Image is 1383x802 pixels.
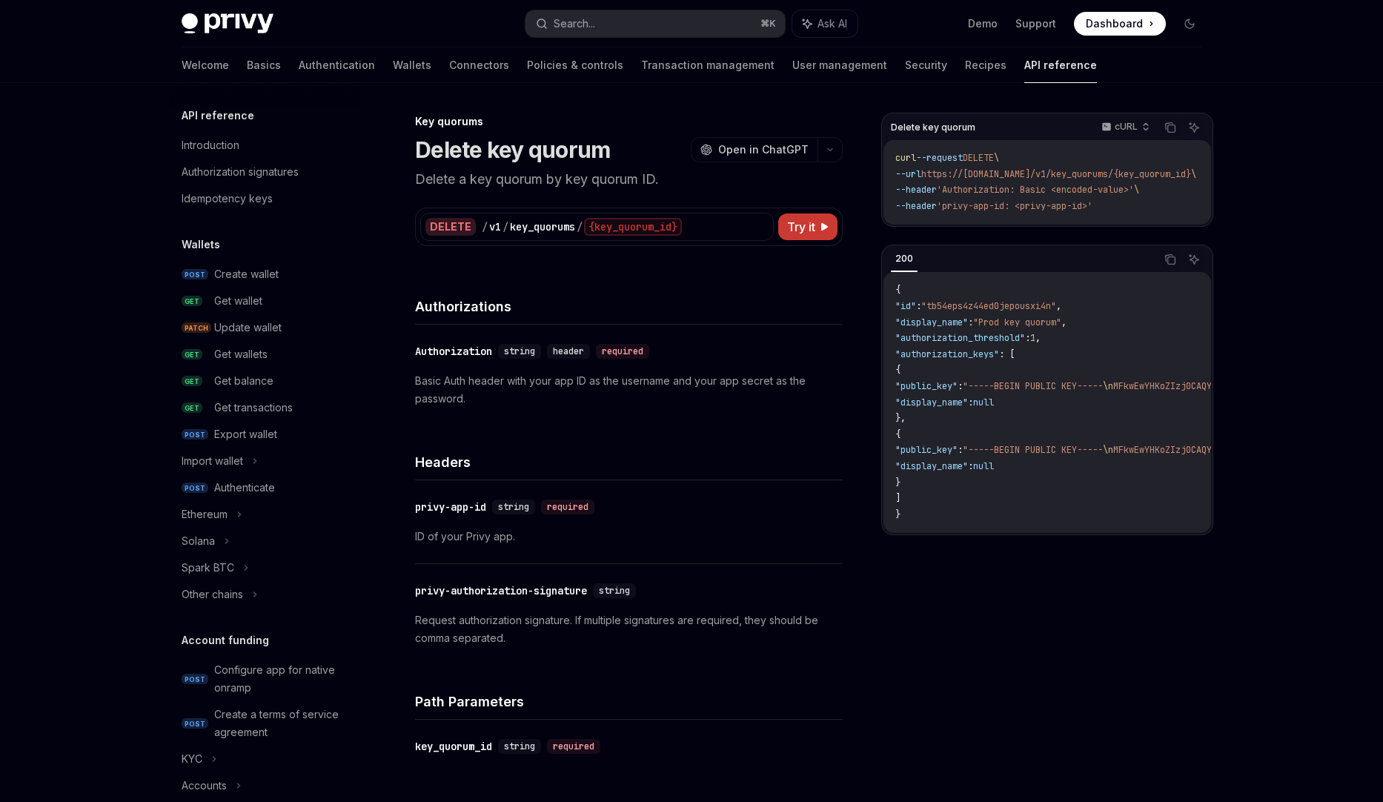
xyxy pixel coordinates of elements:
div: Get balance [214,372,273,390]
button: Copy the contents from the code block [1161,118,1180,137]
a: Transaction management [641,47,775,83]
div: required [547,739,600,754]
span: \n [1103,444,1113,456]
span: null [973,460,994,472]
div: Search... [554,15,595,33]
div: / [577,219,583,234]
button: Ask AI [792,10,858,37]
span: Delete key quorum [891,122,975,133]
div: Ethereum [182,506,228,523]
span: GET [182,376,202,387]
a: POSTExport wallet [170,421,359,448]
div: Authenticate [214,479,275,497]
span: POST [182,718,208,729]
p: Delete a key quorum by key quorum ID. [415,169,843,190]
span: : [968,317,973,328]
div: / [482,219,488,234]
span: "Prod key quorum" [973,317,1061,328]
div: Create a terms of service agreement [214,706,351,741]
span: curl [895,152,916,164]
a: Authorization signatures [170,159,359,185]
span: header [553,345,584,357]
span: 1 [1030,332,1035,344]
span: 'Authorization: Basic <encoded-value>' [937,184,1134,196]
a: Recipes [965,47,1006,83]
a: POSTCreate wallet [170,261,359,288]
div: Introduction [182,136,239,154]
h5: Wallets [182,236,220,253]
a: Demo [968,16,998,31]
span: : [968,397,973,408]
span: DELETE [963,152,994,164]
span: null [973,397,994,408]
span: } [895,508,901,520]
span: --header [895,184,937,196]
div: Create wallet [214,265,279,283]
span: GET [182,296,202,307]
span: , [1056,300,1061,312]
span: : [1025,332,1030,344]
span: Try it [787,218,815,236]
button: Try it [778,213,838,240]
h4: Authorizations [415,296,843,317]
a: Wallets [393,47,431,83]
span: { [895,364,901,376]
div: Spark BTC [182,559,234,577]
h4: Path Parameters [415,692,843,712]
button: Ask AI [1184,250,1204,269]
a: Connectors [449,47,509,83]
span: { [895,428,901,440]
a: PATCHUpdate wallet [170,314,359,341]
span: 'privy-app-id: <privy-app-id>' [937,200,1092,212]
span: --header [895,200,937,212]
span: \ [1191,168,1196,180]
span: POST [182,429,208,440]
p: Basic Auth header with your app ID as the username and your app secret as the password. [415,372,843,408]
span: string [504,345,535,357]
span: \ [1134,184,1139,196]
span: string [504,740,535,752]
div: Configure app for native onramp [214,661,351,697]
span: "tb54eps4z44ed0jepousxi4n" [921,300,1056,312]
a: POSTAuthenticate [170,474,359,501]
h4: Headers [415,452,843,472]
a: Welcome [182,47,229,83]
span: : [ [999,348,1015,360]
a: POSTCreate a terms of service agreement [170,701,359,746]
span: --url [895,168,921,180]
button: Open in ChatGPT [691,137,817,162]
p: Request authorization signature. If multiple signatures are required, they should be comma separa... [415,612,843,647]
a: API reference [1024,47,1097,83]
a: POSTConfigure app for native onramp [170,657,359,701]
span: GET [182,402,202,414]
span: , [1061,317,1067,328]
a: GETGet transactions [170,394,359,421]
span: "-----BEGIN PUBLIC KEY----- [963,380,1103,392]
div: key_quorums [510,219,575,234]
a: Policies & controls [527,47,623,83]
div: Accounts [182,777,227,795]
span: "display_name" [895,317,968,328]
h5: API reference [182,107,254,125]
a: User management [792,47,887,83]
div: DELETE [425,218,476,236]
span: POST [182,483,208,494]
span: --request [916,152,963,164]
a: GETGet wallets [170,341,359,368]
span: POST [182,674,208,685]
button: Search...⌘K [525,10,785,37]
span: : [916,300,921,312]
a: Dashboard [1074,12,1166,36]
a: GETGet wallet [170,288,359,314]
div: key_quorum_id [415,739,492,754]
span: Open in ChatGPT [718,142,809,157]
div: Other chains [182,586,243,603]
div: required [541,500,594,514]
span: : [958,444,963,456]
a: Idempotency keys [170,185,359,212]
span: } [895,477,901,488]
span: Dashboard [1086,16,1143,31]
a: Basics [247,47,281,83]
p: cURL [1115,121,1138,133]
div: Get transactions [214,399,293,417]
